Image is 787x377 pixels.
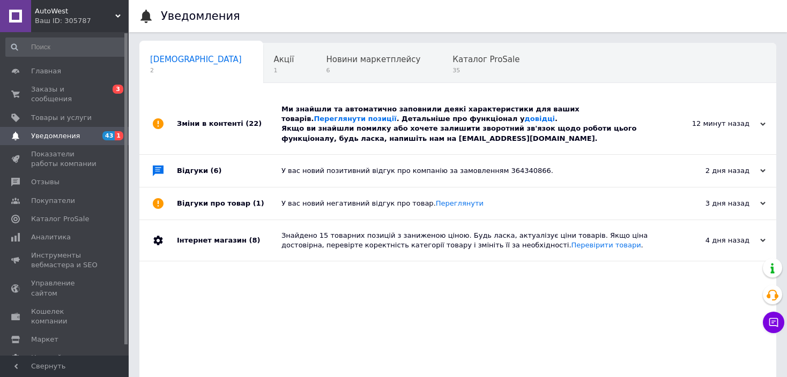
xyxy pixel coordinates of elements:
[31,335,58,344] span: Маркет
[452,66,519,74] span: 35
[31,251,99,270] span: Инструменты вебмастера и SEO
[253,199,264,207] span: (1)
[177,220,281,261] div: Інтернет магазин
[274,55,294,64] span: Акції
[31,278,99,298] span: Управление сайтом
[658,199,766,208] div: 3 дня назад
[102,131,115,140] span: 43
[31,353,70,363] span: Настройки
[452,55,519,64] span: Каталог ProSale
[5,37,127,57] input: Поиск
[524,115,555,123] a: довідці
[436,199,484,207] a: Переглянути
[326,66,420,74] span: 6
[281,166,658,176] div: У вас новий позитивний відгук про компанію за замовленням 364340866.
[658,166,766,176] div: 2 дня назад
[658,119,766,129] div: 12 минут назад
[31,85,99,104] span: Заказы и сообщения
[31,177,60,187] span: Отзывы
[35,16,129,26] div: Ваш ID: 305787
[211,167,222,175] span: (6)
[274,66,294,74] span: 1
[113,85,123,94] span: 3
[658,236,766,245] div: 4 дня назад
[150,66,242,74] span: 2
[281,104,658,144] div: Ми знайшли та автоматично заповнили деякі характеристики для ваших товарів. . Детальніше про функ...
[115,131,123,140] span: 1
[161,10,240,22] h1: Уведомления
[31,131,80,141] span: Уведомления
[177,187,281,220] div: Відгуки про товар
[314,115,396,123] a: Переглянути позиції
[31,149,99,169] span: Показатели работы компании
[177,94,281,154] div: Зміни в контенті
[31,113,92,123] span: Товары и услуги
[35,6,115,16] span: AutoWest
[31,214,89,224] span: Каталог ProSale
[150,55,242,64] span: [DEMOGRAPHIC_DATA]
[246,119,262,127] span: (22)
[177,155,281,187] div: Відгуки
[31,66,61,76] span: Главная
[249,236,260,244] span: (8)
[31,196,75,206] span: Покупатели
[763,312,784,333] button: Чат с покупателем
[31,307,99,326] span: Кошелек компании
[281,199,658,208] div: У вас новий негативний відгук про товар.
[31,232,71,242] span: Аналитика
[281,231,658,250] div: Знайдено 15 товарних позицій з заниженою ціною. Будь ласка, актуалізує ціни товарів. Якщо ціна до...
[326,55,420,64] span: Новини маркетплейсу
[571,241,641,249] a: Перевірити товари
